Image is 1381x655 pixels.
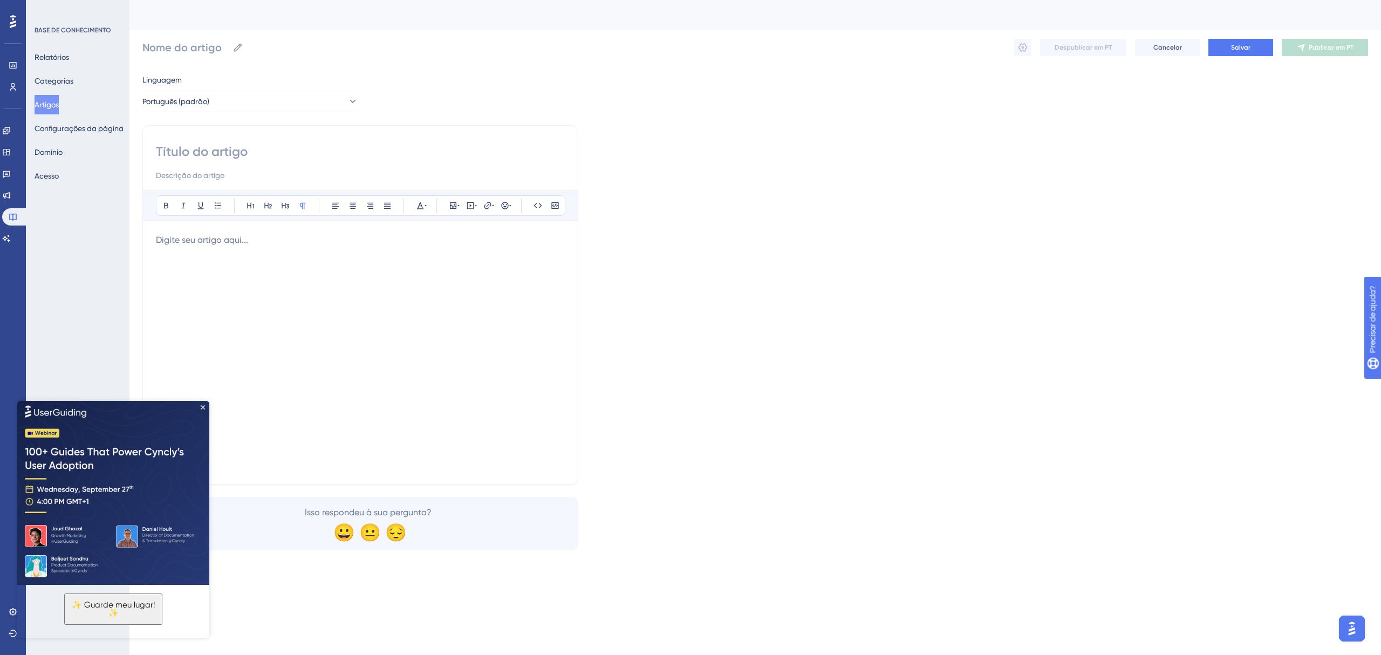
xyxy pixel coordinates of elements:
[1336,612,1368,645] iframe: Iniciador do Assistente de IA do UserGuiding
[35,26,111,34] font: BASE DE CONHECIMENTO
[35,77,73,85] font: Categorias
[35,172,59,180] font: Acesso
[35,124,124,133] font: Configurações da página
[1153,44,1182,51] font: Cancelar
[54,199,138,217] font: ✨ Guarde meu lugar!✨
[142,97,209,106] font: Português (padrão)
[47,193,145,224] button: ✨ Guarde meu lugar!✨
[385,523,407,543] font: 😔
[35,71,73,91] button: Categorias
[1231,44,1250,51] font: Salvar
[35,119,124,138] button: Configurações da página
[1055,44,1112,51] font: Despublicar em PT
[35,148,63,156] font: Domínio
[1135,39,1200,56] button: Cancelar
[359,523,381,543] font: 😐
[1282,39,1368,56] button: Publicar em PT
[35,53,69,62] font: Relatórios
[35,142,63,162] button: Domínio
[1040,39,1126,56] button: Despublicar em PT
[156,143,565,160] input: Título do artigo
[183,4,188,9] div: Fechar visualização
[142,91,358,112] button: Português (padrão)
[25,5,93,13] font: Precisar de ajuda?
[333,523,355,543] font: 😀
[305,507,432,517] font: Isso respondeu à sua pergunta?
[142,76,182,84] font: Linguagem
[35,166,59,186] button: Acesso
[1309,44,1353,51] font: Publicar em PT
[35,100,59,109] font: Artigos
[35,47,69,67] button: Relatórios
[142,40,228,55] input: Nome do artigo
[35,95,59,114] button: Artigos
[1208,39,1273,56] button: Salvar
[156,169,565,182] input: Descrição do artigo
